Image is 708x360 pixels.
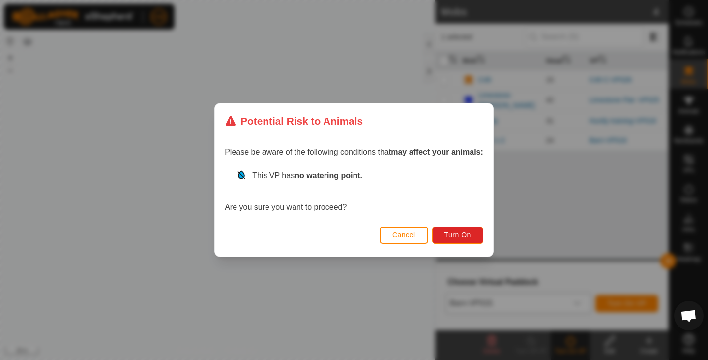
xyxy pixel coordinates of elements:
[380,227,428,244] button: Cancel
[225,148,483,156] span: Please be aware of the following conditions that
[391,148,483,156] strong: may affect your animals:
[432,227,483,244] button: Turn On
[444,231,471,239] span: Turn On
[295,171,362,180] strong: no watering point.
[252,171,362,180] span: This VP has
[225,170,483,213] div: Are you sure you want to proceed?
[674,301,704,330] div: Open chat
[392,231,415,239] span: Cancel
[225,113,363,129] div: Potential Risk to Animals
